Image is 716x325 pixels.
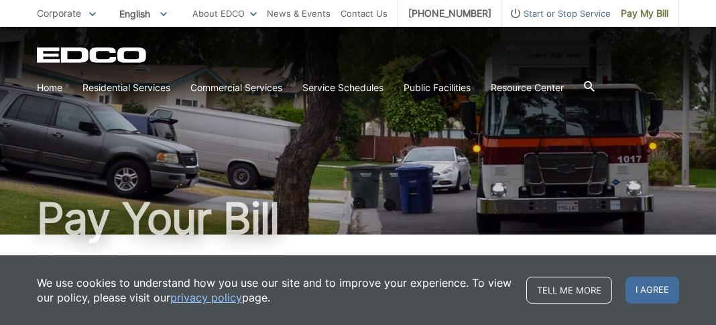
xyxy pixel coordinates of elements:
[82,80,170,95] a: Residential Services
[404,80,471,95] a: Public Facilities
[491,80,564,95] a: Resource Center
[37,47,148,63] a: EDCD logo. Return to the homepage.
[37,80,62,95] a: Home
[526,277,612,304] a: Tell me more
[170,290,242,305] a: privacy policy
[37,275,513,305] p: We use cookies to understand how you use our site and to improve your experience. To view our pol...
[109,3,177,25] span: English
[267,6,331,21] a: News & Events
[621,6,668,21] span: Pay My Bill
[302,80,383,95] a: Service Schedules
[192,6,257,21] a: About EDCO
[341,6,387,21] a: Contact Us
[37,7,81,19] span: Corporate
[625,277,679,304] span: I agree
[190,80,282,95] a: Commercial Services
[37,197,679,240] h1: Pay Your Bill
